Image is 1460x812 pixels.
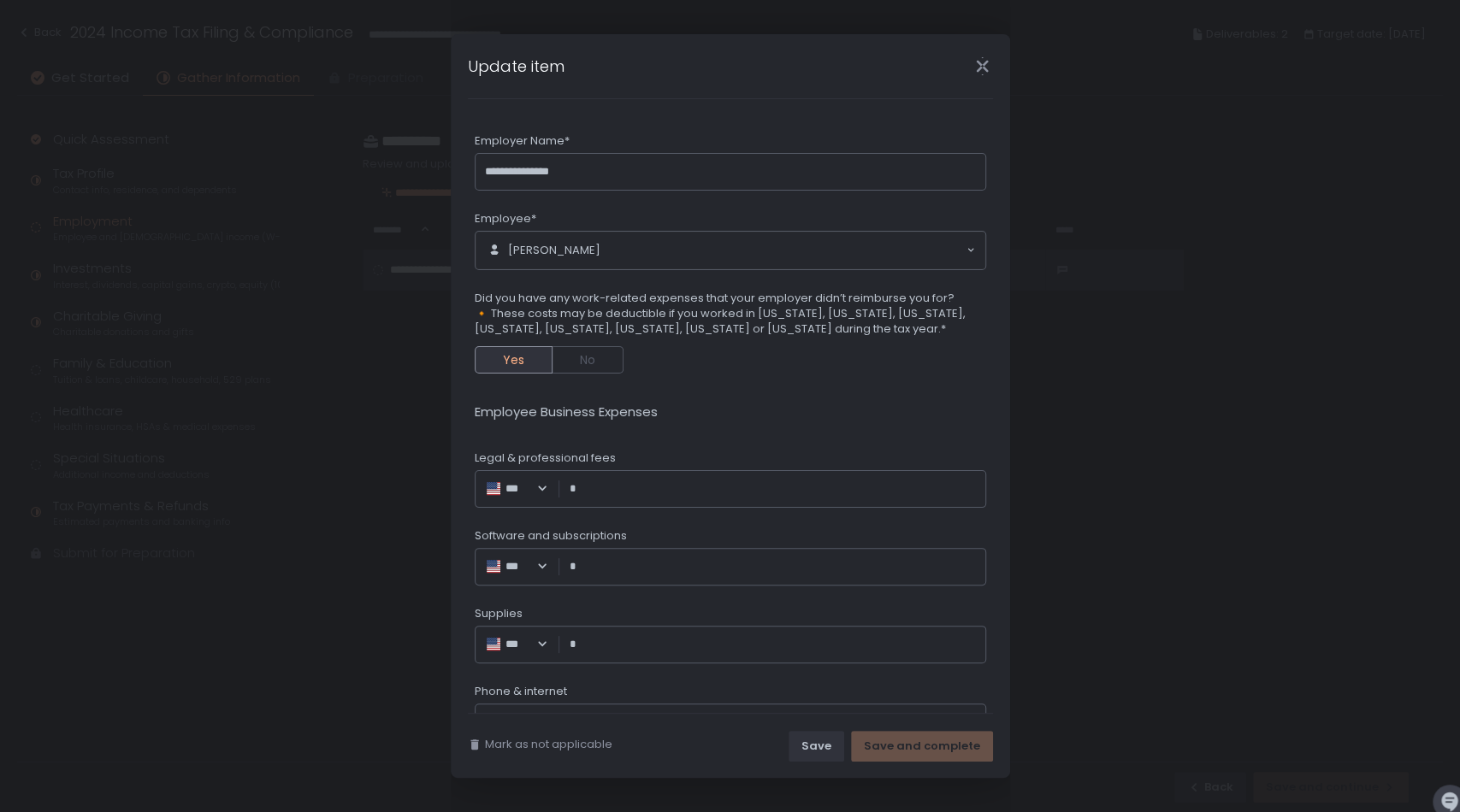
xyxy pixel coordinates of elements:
[476,232,985,269] div: Search for option
[485,737,612,752] span: Mark as not applicable
[475,291,986,306] span: Did you have any work-related expenses that your employer didn’t reimburse you for?
[468,55,564,78] h1: Update item
[789,731,844,762] button: Save
[485,480,548,497] div: Search for option
[475,606,523,621] span: Supplies
[475,528,627,544] span: Software and subscriptions
[475,133,570,149] span: Employer Name*
[475,346,553,374] button: Yes
[468,737,612,752] button: Mark as not applicable
[553,346,624,374] button: No
[475,684,567,699] span: Phone & internet
[600,242,965,259] input: Search for option
[475,450,616,466] span: Legal & professional fees
[475,211,536,227] span: Employee*
[508,243,600,258] span: [PERSON_NAME]
[801,738,831,754] div: Save
[527,480,534,497] input: Search for option
[475,403,658,421] strong: Employee Business Expenses
[527,558,534,575] input: Search for option
[485,636,548,653] div: Search for option
[475,306,986,337] span: 🔸 These costs may be deductible if you worked in [US_STATE], [US_STATE], [US_STATE], [US_STATE], ...
[955,56,1010,76] div: Close
[485,558,548,575] div: Search for option
[527,636,534,653] input: Search for option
